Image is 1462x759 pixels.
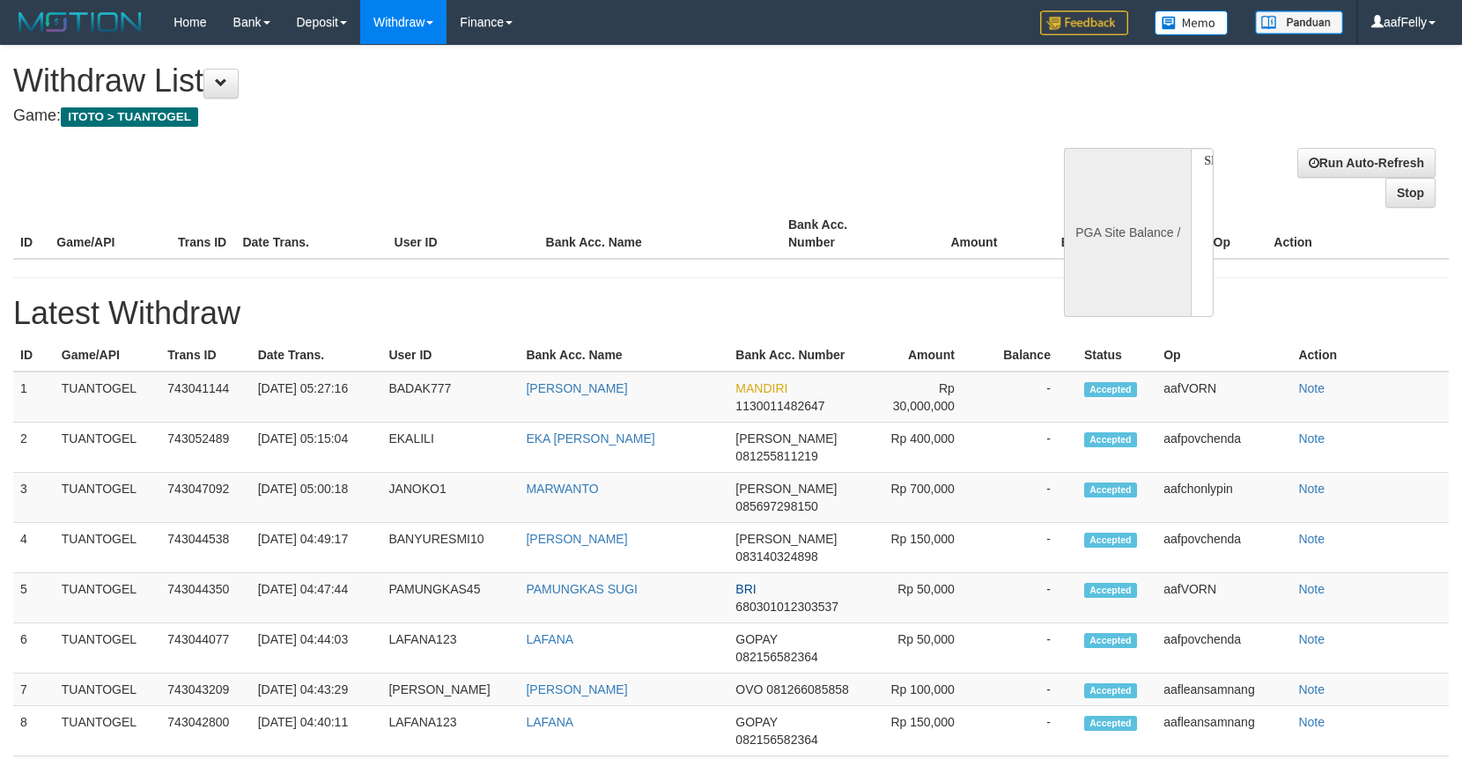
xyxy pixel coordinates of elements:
th: Date Trans. [235,209,387,259]
th: User ID [388,209,539,259]
td: LAFANA123 [381,623,519,674]
img: MOTION_logo.png [13,9,147,35]
td: aafpovchenda [1156,623,1291,674]
a: [PERSON_NAME] [526,682,627,696]
img: Button%20Memo.svg [1155,11,1229,35]
td: [DATE] 04:49:17 [251,523,382,573]
span: 082156582364 [735,650,817,664]
a: PAMUNGKAS SUGI [526,582,638,596]
td: - [981,372,1077,423]
td: TUANTOGEL [55,674,161,706]
span: Accepted [1084,683,1137,698]
a: Note [1298,431,1325,446]
td: Rp 700,000 [868,473,981,523]
td: Rp 150,000 [868,706,981,756]
th: Bank Acc. Name [519,339,728,372]
a: LAFANA [526,715,573,729]
td: 743041144 [160,372,250,423]
th: Bank Acc. Number [781,209,903,259]
a: Note [1298,381,1325,395]
td: - [981,523,1077,573]
td: [DATE] 05:27:16 [251,372,382,423]
th: Amount [868,339,981,372]
th: Action [1266,209,1449,259]
span: BRI [735,582,756,596]
td: Rp 30,000,000 [868,372,981,423]
img: Feedback.jpg [1040,11,1128,35]
span: Accepted [1084,382,1137,397]
a: EKA [PERSON_NAME] [526,431,654,446]
td: 4 [13,523,55,573]
td: TUANTOGEL [55,623,161,674]
span: 081255811219 [735,449,817,463]
td: TUANTOGEL [55,423,161,473]
td: PAMUNGKAS45 [381,573,519,623]
td: - [981,423,1077,473]
td: aafleansamnang [1156,706,1291,756]
a: Note [1298,482,1325,496]
td: 743047092 [160,473,250,523]
span: [PERSON_NAME] [735,431,837,446]
span: [PERSON_NAME] [735,482,837,496]
span: 1130011482647 [735,399,824,413]
a: Note [1298,682,1325,696]
span: Accepted [1084,716,1137,731]
span: Accepted [1084,633,1137,648]
td: aafpovchenda [1156,523,1291,573]
a: [PERSON_NAME] [526,381,627,395]
td: [DATE] 04:44:03 [251,623,382,674]
td: [DATE] 04:40:11 [251,706,382,756]
span: OVO [735,682,763,696]
td: 743042800 [160,706,250,756]
td: 743052489 [160,423,250,473]
h1: Latest Withdraw [13,296,1449,331]
h1: Withdraw List [13,63,957,99]
td: 743044350 [160,573,250,623]
td: 743044077 [160,623,250,674]
td: - [981,623,1077,674]
td: [DATE] 05:15:04 [251,423,382,473]
a: Run Auto-Refresh [1297,148,1436,178]
td: JANOKO1 [381,473,519,523]
td: [DATE] 05:00:18 [251,473,382,523]
th: Action [1291,339,1449,372]
a: Note [1298,715,1325,729]
td: - [981,706,1077,756]
th: Game/API [49,209,171,259]
td: 743044538 [160,523,250,573]
td: [PERSON_NAME] [381,674,519,706]
td: TUANTOGEL [55,706,161,756]
td: TUANTOGEL [55,523,161,573]
td: - [981,573,1077,623]
td: EKALILI [381,423,519,473]
td: 3 [13,473,55,523]
td: TUANTOGEL [55,372,161,423]
th: Status [1077,339,1156,372]
td: aafchonlypin [1156,473,1291,523]
th: ID [13,209,49,259]
span: GOPAY [735,715,777,729]
td: 8 [13,706,55,756]
div: PGA Site Balance / [1064,148,1191,317]
a: Note [1298,532,1325,546]
span: Accepted [1084,533,1137,548]
th: Bank Acc. Name [539,209,781,259]
td: aafVORN [1156,372,1291,423]
td: aafVORN [1156,573,1291,623]
span: Accepted [1084,432,1137,447]
th: ID [13,339,55,372]
td: TUANTOGEL [55,573,161,623]
img: panduan.png [1255,11,1343,34]
th: Trans ID [160,339,250,372]
span: 083140324898 [735,549,817,564]
a: LAFANA [526,632,573,646]
span: 085697298150 [735,499,817,513]
th: Balance [1023,209,1134,259]
td: aafleansamnang [1156,674,1291,706]
span: 680301012303537 [735,600,838,614]
th: User ID [381,339,519,372]
th: Amount [903,209,1024,259]
td: Rp 100,000 [868,674,981,706]
td: 5 [13,573,55,623]
td: LAFANA123 [381,706,519,756]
